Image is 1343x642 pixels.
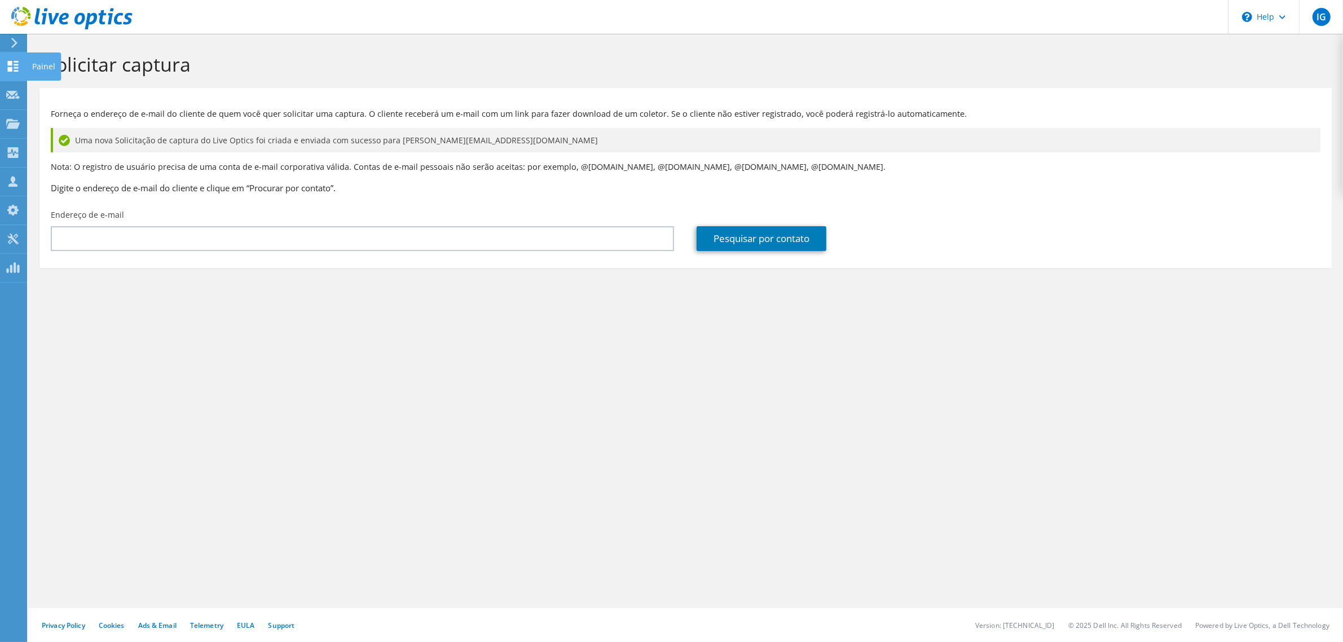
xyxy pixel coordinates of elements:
[51,209,124,221] label: Endereço de e-mail
[190,621,223,630] a: Telemetry
[51,161,1320,173] p: Nota: O registro de usuário precisa de uma conta de e-mail corporativa válida. Contas de e-mail p...
[42,621,85,630] a: Privacy Policy
[99,621,125,630] a: Cookies
[1313,8,1331,26] span: IG
[75,134,598,147] span: Uma nova Solicitação de captura do Live Optics foi criada e enviada com sucesso para [PERSON_NAME...
[975,621,1055,630] li: Version: [TECHNICAL_ID]
[45,52,1320,76] h1: Solicitar captura
[268,621,294,630] a: Support
[51,108,1320,120] p: Forneça o endereço de e-mail do cliente de quem você quer solicitar uma captura. O cliente recebe...
[1068,621,1182,630] li: © 2025 Dell Inc. All Rights Reserved
[237,621,254,630] a: EULA
[1195,621,1329,630] li: Powered by Live Optics, a Dell Technology
[51,182,1320,194] h3: Digite o endereço de e-mail do cliente e clique em “Procurar por contato”.
[27,52,61,81] div: Painel
[697,226,826,251] a: Pesquisar por contato
[138,621,177,630] a: Ads & Email
[1242,12,1252,22] svg: \n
